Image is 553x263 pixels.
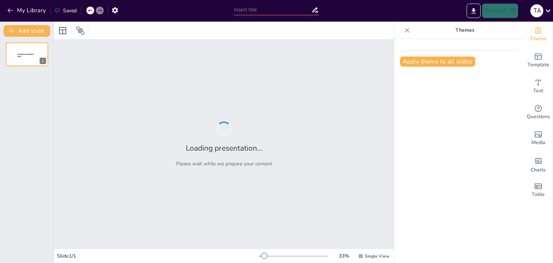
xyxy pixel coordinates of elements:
p: Themes [413,22,517,39]
div: 1 [40,58,46,64]
div: 33 % [335,253,352,259]
span: Text [533,87,543,95]
h2: Loading presentation... [186,143,262,153]
div: Add charts and graphs [524,151,553,177]
button: Export to PowerPoint [467,4,481,18]
div: Saved [54,7,77,14]
span: Questions [527,113,550,121]
div: 1 [6,43,48,66]
div: Slide 1 / 1 [57,253,259,259]
span: Sendsteps presentation editor [18,53,34,57]
span: Media [531,139,545,147]
button: My Library [5,5,49,16]
span: Charts [531,166,546,174]
div: T A [530,4,543,17]
div: Add text boxes [524,73,553,99]
div: Get real-time input from your audience [524,99,553,125]
div: Layout [57,25,68,36]
div: Add images, graphics, shapes or video [524,125,553,151]
div: Change the overall theme [524,22,553,48]
span: Template [527,61,549,69]
span: Theme [530,35,547,43]
input: Insert title [234,5,311,15]
p: Please wait while we prepare your content [176,160,272,167]
div: Add ready made slides [524,48,553,73]
button: Add slide [4,25,50,37]
button: Apply theme to all slides [400,57,475,67]
div: Add a table [524,177,553,203]
button: T A [530,4,543,18]
button: Present [482,4,518,18]
span: Single View [365,253,390,259]
span: Table [532,191,545,199]
span: Position [76,26,85,35]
